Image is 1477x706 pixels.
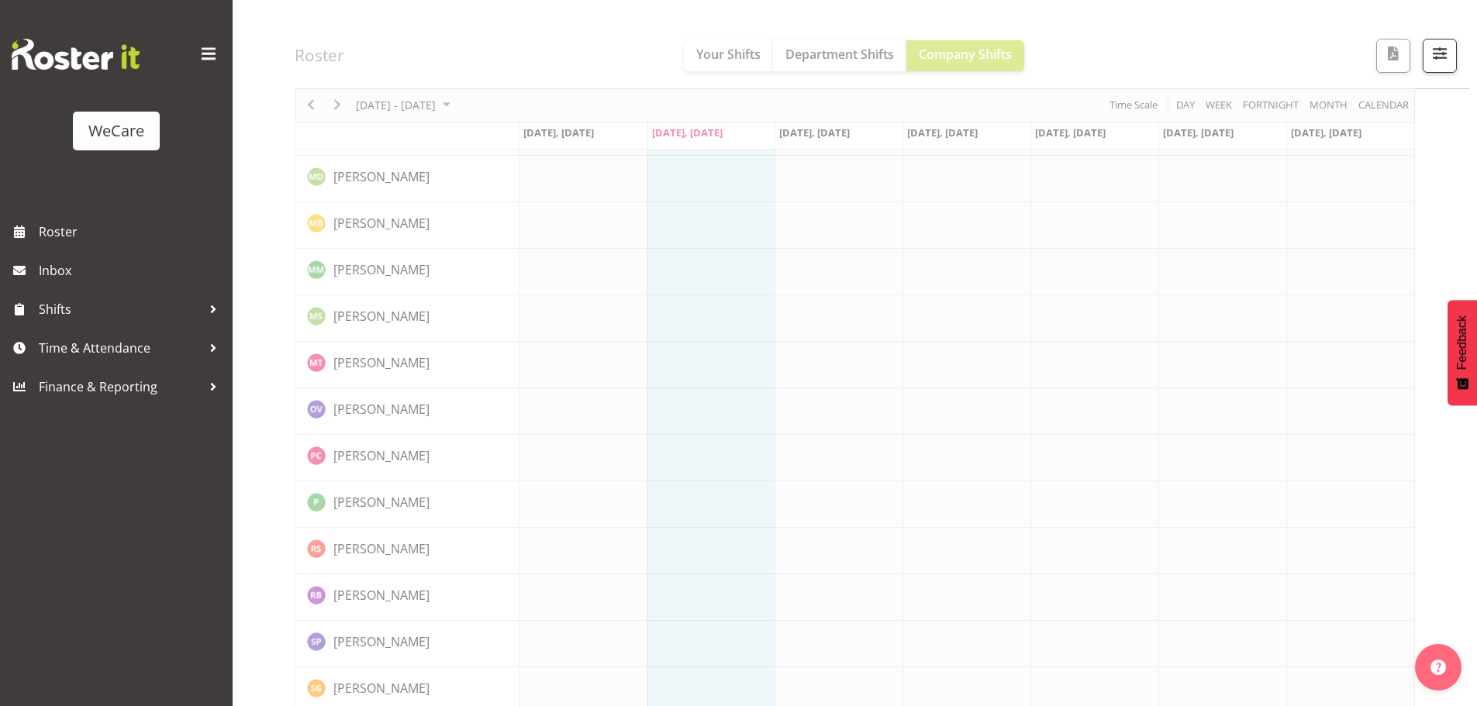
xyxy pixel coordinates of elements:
span: Finance & Reporting [39,375,202,398]
div: WeCare [88,119,144,143]
span: Time & Attendance [39,336,202,360]
img: help-xxl-2.png [1430,660,1446,675]
img: Rosterit website logo [12,39,140,70]
span: Roster [39,220,225,243]
button: Feedback - Show survey [1448,300,1477,405]
span: Feedback [1455,315,1469,370]
span: Inbox [39,259,225,282]
button: Filter Shifts [1423,39,1457,73]
span: Shifts [39,298,202,321]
